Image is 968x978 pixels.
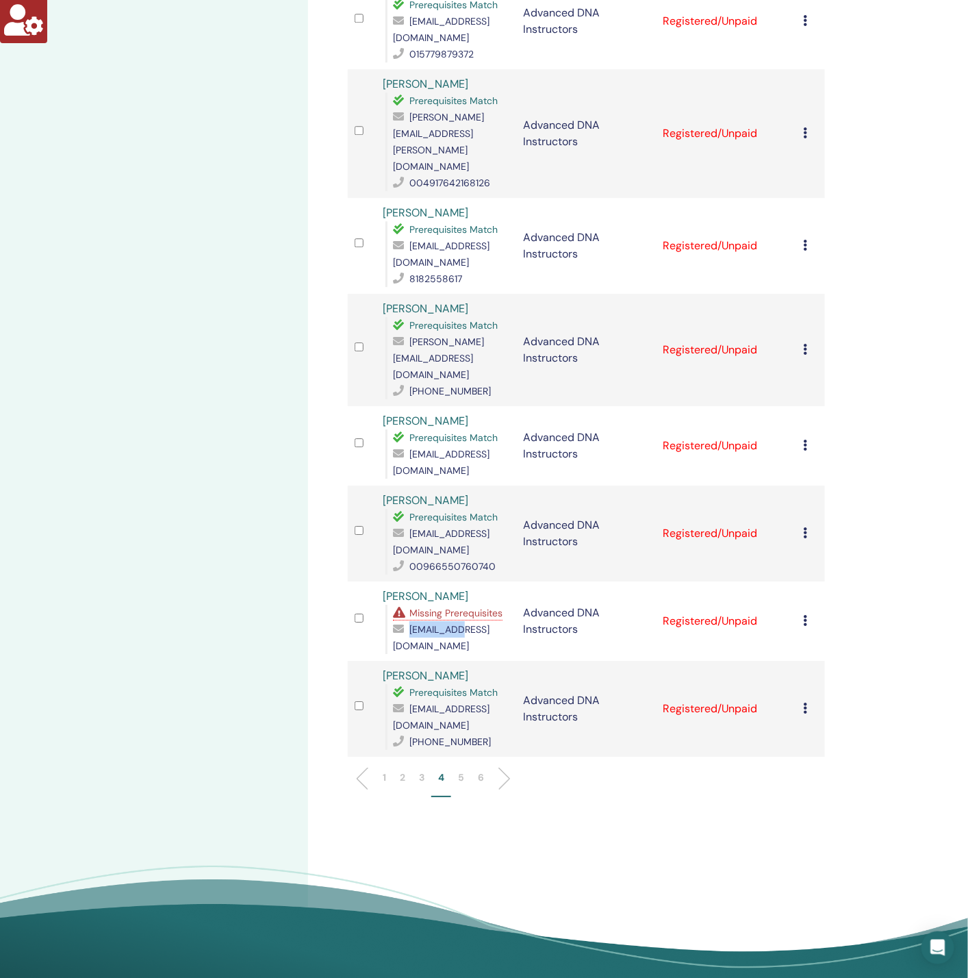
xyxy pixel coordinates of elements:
span: Prerequisites Match [409,223,498,236]
a: [PERSON_NAME] [383,205,468,220]
span: 004917642168126 [409,177,490,189]
span: Missing Prerequisites [409,607,502,619]
a: [PERSON_NAME] [383,589,468,603]
span: [EMAIL_ADDRESS][DOMAIN_NAME] [393,15,489,44]
p: 3 [419,770,424,785]
span: [PERSON_NAME][EMAIL_ADDRESS][PERSON_NAME][DOMAIN_NAME] [393,111,484,173]
span: 8182558617 [409,273,462,285]
span: Prerequisites Match [409,95,498,107]
a: [PERSON_NAME] [383,77,468,91]
span: [EMAIL_ADDRESS][DOMAIN_NAME] [393,240,489,268]
a: [PERSON_NAME] [383,414,468,428]
td: Advanced DNA Instructors [516,486,657,581]
span: 015779879372 [409,48,474,60]
span: [EMAIL_ADDRESS][DOMAIN_NAME] [393,527,489,556]
td: Advanced DNA Instructors [516,661,657,757]
p: 1 [383,770,386,785]
span: Prerequisites Match [409,431,498,444]
td: Advanced DNA Instructors [516,406,657,486]
span: [PHONE_NUMBER] [409,736,491,748]
p: 4 [438,770,444,785]
a: [PERSON_NAME] [383,668,468,683]
p: 2 [400,770,405,785]
a: [PERSON_NAME] [383,493,468,507]
span: [PERSON_NAME][EMAIL_ADDRESS][DOMAIN_NAME] [393,336,484,381]
div: Open Intercom Messenger [921,931,954,964]
a: [PERSON_NAME] [383,301,468,316]
p: 5 [458,770,464,785]
td: Advanced DNA Instructors [516,198,657,294]
td: Advanced DNA Instructors [516,581,657,661]
td: Advanced DNA Instructors [516,69,657,198]
span: [EMAIL_ADDRESS][DOMAIN_NAME] [393,623,489,652]
span: Prerequisites Match [409,511,498,523]
p: 6 [478,770,484,785]
span: [EMAIL_ADDRESS][DOMAIN_NAME] [393,703,489,731]
span: 00966550760740 [409,560,496,573]
td: Advanced DNA Instructors [516,294,657,406]
span: Prerequisites Match [409,319,498,331]
span: [PHONE_NUMBER] [409,385,491,397]
span: Prerequisites Match [409,686,498,699]
span: [EMAIL_ADDRESS][DOMAIN_NAME] [393,448,489,477]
